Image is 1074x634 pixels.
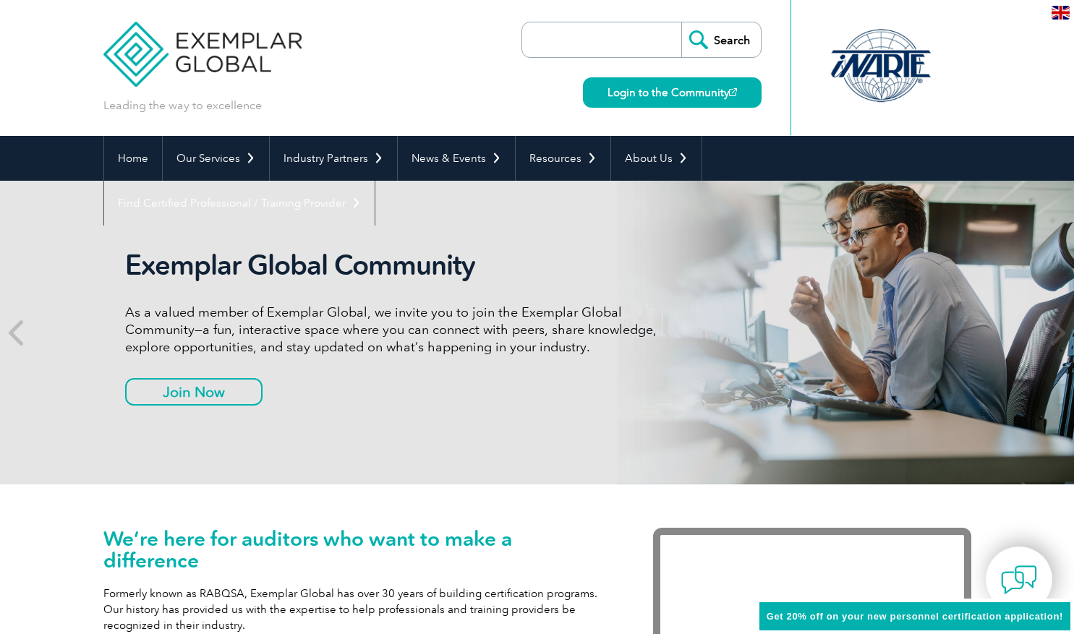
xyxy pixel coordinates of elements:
img: en [1052,6,1070,20]
a: Find Certified Professional / Training Provider [104,181,375,226]
img: open_square.png [729,88,737,96]
a: Home [104,136,162,181]
a: Industry Partners [270,136,397,181]
a: Join Now [125,378,263,406]
a: Our Services [163,136,269,181]
a: About Us [611,136,702,181]
input: Search [681,22,761,57]
p: Formerly known as RABQSA, Exemplar Global has over 30 years of building certification programs. O... [103,586,610,633]
h1: We’re here for auditors who want to make a difference [103,528,610,571]
h2: Exemplar Global Community [125,249,668,282]
p: As a valued member of Exemplar Global, we invite you to join the Exemplar Global Community—a fun,... [125,304,668,356]
span: Get 20% off on your new personnel certification application! [767,611,1063,622]
img: contact-chat.png [1001,562,1037,598]
a: News & Events [398,136,515,181]
a: Resources [516,136,610,181]
p: Leading the way to excellence [103,98,262,113]
a: Login to the Community [583,77,762,108]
